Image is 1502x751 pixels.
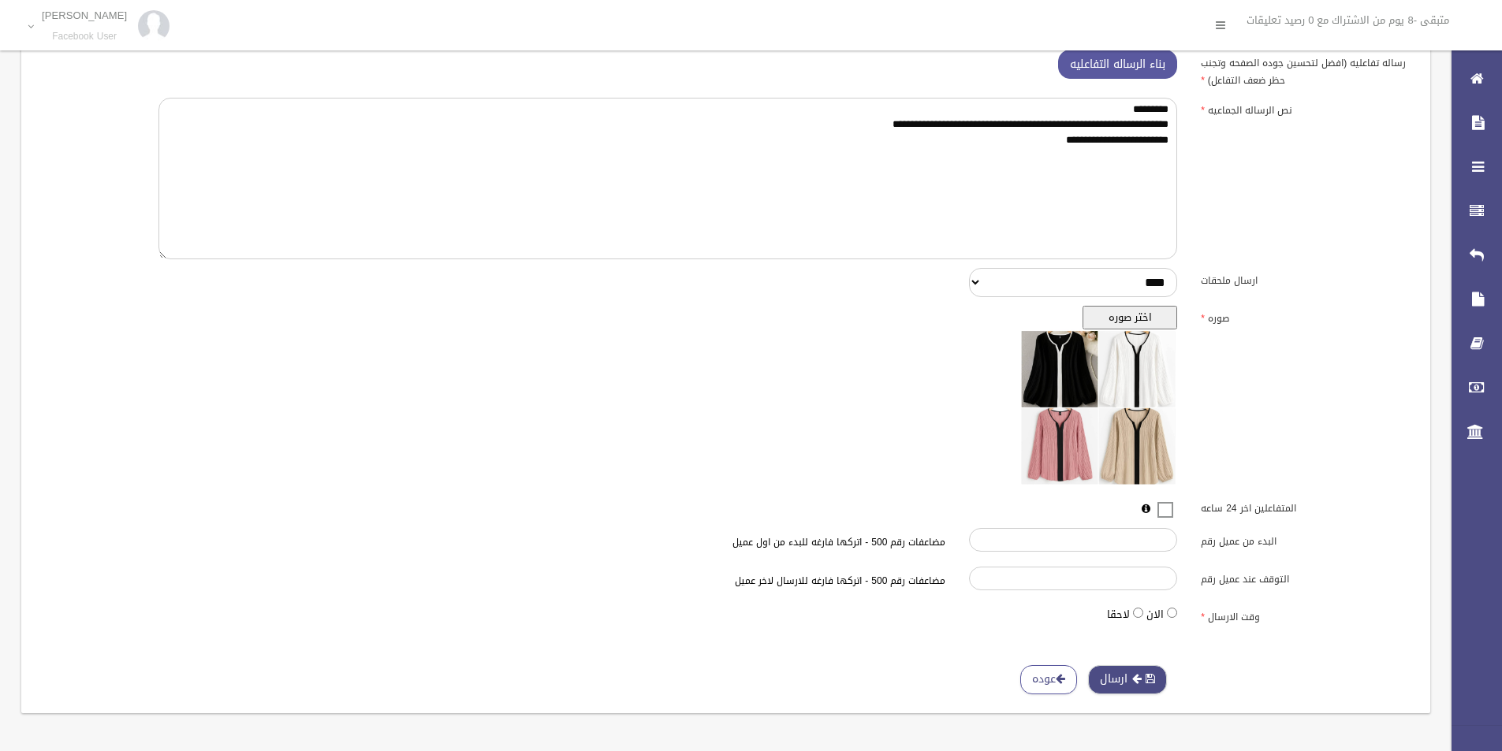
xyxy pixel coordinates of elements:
label: المتفاعلين اخر 24 ساعه [1189,496,1421,518]
button: اختر صوره [1083,306,1177,329]
p: [PERSON_NAME] [42,9,127,21]
h6: مضاعفات رقم 500 - اتركها فارغه للارسال لاخر عميل [390,576,946,586]
a: عوده [1020,665,1077,694]
label: التوقف عند عميل رقم [1189,567,1421,589]
label: الان [1146,605,1164,624]
button: ارسال [1088,665,1167,694]
label: لاحقا [1107,605,1130,624]
label: ارسال ملحقات [1189,268,1421,290]
img: 84628273_176159830277856_972693363922829312_n.jpg [138,10,170,42]
label: رساله تفاعليه (افضل لتحسين جوده الصفحه وتجنب حظر ضعف التفاعل) [1189,50,1421,89]
small: Facebook User [42,31,127,43]
label: نص الرساله الجماعيه [1189,98,1421,120]
img: معاينه الصوره [1019,329,1177,487]
h6: مضاعفات رقم 500 - اتركها فارغه للبدء من اول عميل [390,537,946,548]
button: بناء الرساله التفاعليه [1058,50,1177,79]
label: البدء من عميل رقم [1189,528,1421,550]
label: صوره [1189,306,1421,328]
label: وقت الارسال [1189,604,1421,626]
